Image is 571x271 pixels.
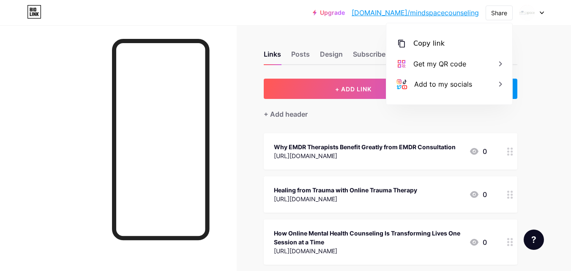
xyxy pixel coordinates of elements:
div: Links [264,49,281,64]
div: [URL][DOMAIN_NAME] [274,246,462,255]
div: Get my QR code [413,59,466,69]
div: [URL][DOMAIN_NAME] [274,194,417,203]
span: + ADD LINK [335,85,372,93]
div: 0 [469,189,487,200]
div: Copy link [413,38,445,49]
div: Posts [291,49,310,64]
div: Healing from Trauma with Online Trauma Therapy [274,186,417,194]
a: [DOMAIN_NAME]/mindspacecounseling [352,8,479,18]
div: [URL][DOMAIN_NAME] [274,151,456,160]
div: How Online Mental Health Counseling Is Transforming Lives One Session at a Time [274,229,462,246]
div: Subscribers [353,49,392,64]
div: 0 [469,146,487,156]
div: Design [320,49,343,64]
div: Share [491,8,507,17]
div: 0 [469,237,487,247]
div: Why EMDR Therapists Benefit Greatly from EMDR Consultation [274,142,456,151]
div: Add to my socials [414,79,472,89]
button: + ADD LINK [264,79,443,99]
img: mindspacecounseling [519,5,535,21]
a: Upgrade [313,9,345,16]
div: + Add header [264,109,308,119]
